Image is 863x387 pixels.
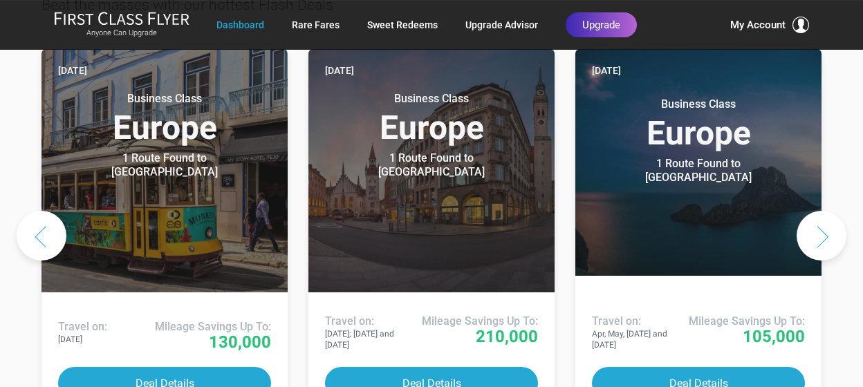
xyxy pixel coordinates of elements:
[465,12,538,37] a: Upgrade Advisor
[216,12,264,37] a: Dashboard
[345,151,518,179] div: 1 Route Found to [GEOGRAPHIC_DATA]
[730,17,786,33] span: My Account
[730,17,809,33] button: My Account
[54,11,189,26] img: First Class Flyer
[592,63,621,78] time: [DATE]
[566,12,637,37] a: Upgrade
[325,92,538,144] h3: Europe
[78,92,251,106] small: Business Class
[292,12,340,37] a: Rare Fares
[54,11,189,39] a: First Class FlyerAnyone Can Upgrade
[612,157,785,185] div: 1 Route Found to [GEOGRAPHIC_DATA]
[612,97,785,111] small: Business Class
[345,92,518,106] small: Business Class
[78,151,251,179] div: 1 Route Found to [GEOGRAPHIC_DATA]
[797,211,846,261] button: Next slide
[592,97,805,150] h3: Europe
[367,12,438,37] a: Sweet Redeems
[54,28,189,38] small: Anyone Can Upgrade
[325,63,354,78] time: [DATE]
[58,92,271,144] h3: Europe
[58,63,87,78] time: [DATE]
[17,211,66,261] button: Previous slide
